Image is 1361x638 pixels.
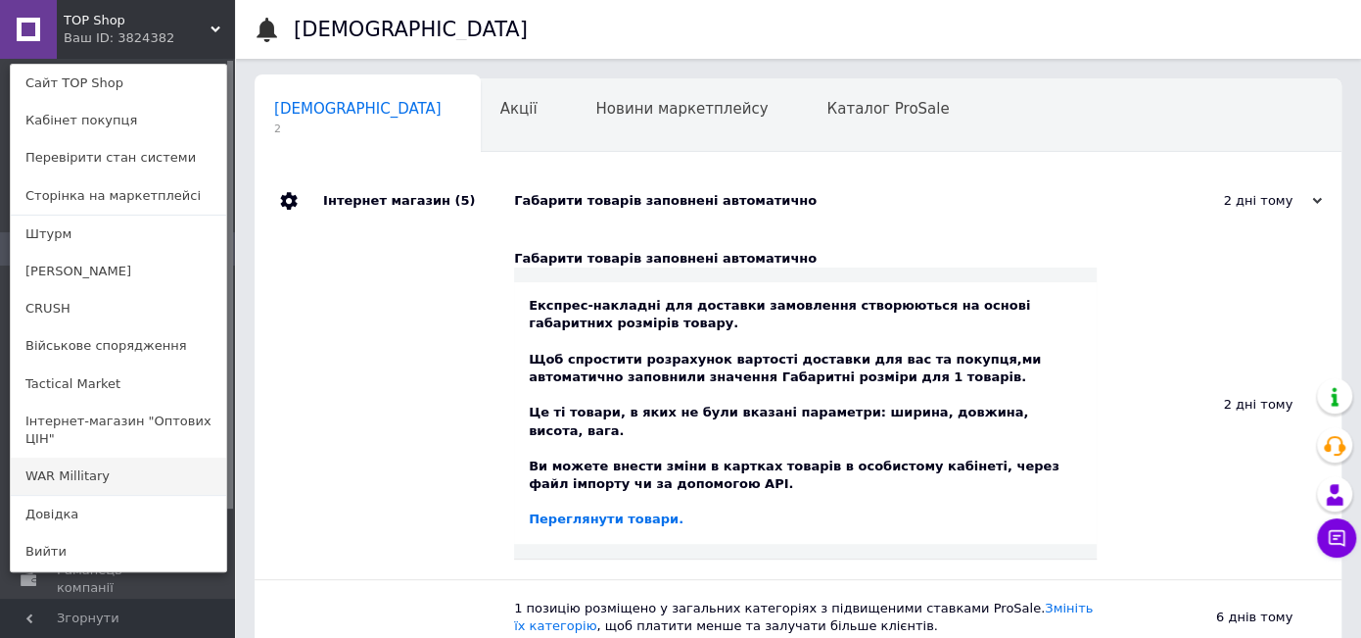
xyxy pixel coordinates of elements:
h1: [DEMOGRAPHIC_DATA] [294,18,528,41]
a: Військове спорядження [11,327,226,365]
a: Кабінет покупця [11,102,226,139]
span: 2 [274,122,442,136]
a: [PERSON_NAME] [11,253,226,290]
div: 2 дні тому [1126,192,1322,210]
a: Переглянути товари. [529,512,683,526]
a: Штурм [11,216,226,253]
a: Сторінка на маркетплейсі [11,177,226,215]
div: Габарити товарів заповнені автоматично [514,250,1097,268]
div: 2 дні тому [1097,230,1341,579]
span: Гаманець компанії [57,562,181,597]
span: Каталог ProSale [826,100,949,118]
a: Інтернет-магазин "Оптових ЦІН" [11,403,226,458]
a: CRUSH [11,290,226,327]
div: Ваш ID: 3824382 [64,29,146,47]
a: Перевірити стан системи [11,139,226,176]
div: Інтернет магазин [323,172,514,230]
div: 1 позицію розміщено у загальних категоріях з підвищеними ставками ProSale. , щоб платити менше та... [514,600,1097,635]
a: Сайт TOP Shop [11,65,226,102]
span: TOP Shop [64,12,211,29]
a: Вийти [11,533,226,570]
span: (5) [454,193,475,208]
span: Акції [500,100,538,118]
a: Tactical Market [11,366,226,403]
a: WAR Millitary [11,458,226,495]
span: Новини маркетплейсу [595,100,768,118]
a: Змініть їх категорію [514,601,1093,633]
span: [DEMOGRAPHIC_DATA] [274,100,442,118]
a: Довідка [11,496,226,533]
div: Габарити товарів заповнені автоматично [514,192,1126,210]
b: ми автоматично заповнили значення Габаритні розміри для 1 товарів. [529,352,1041,384]
button: Чат з покупцем [1317,518,1356,558]
div: Експрес-накладні для доставки замовлення створюються на основі габаритних розмірів товару. Щоб сп... [529,297,1082,528]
